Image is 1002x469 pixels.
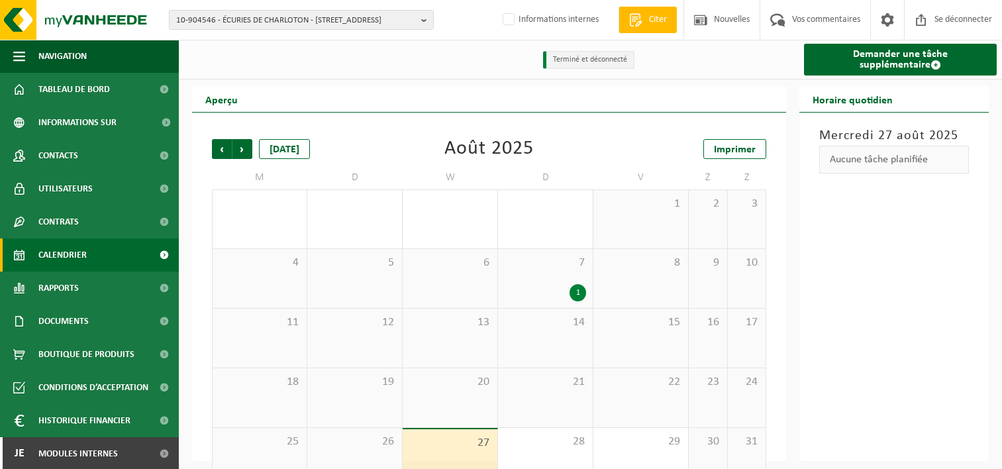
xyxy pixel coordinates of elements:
span: 9 [695,256,721,270]
td: Z [728,166,767,189]
button: 10-904546 - ÉCURIES DE CHARLOTON - [STREET_ADDRESS] [169,10,434,30]
span: Précédent [212,139,232,159]
td: M [212,166,307,189]
span: 27 [409,436,491,450]
span: 25 [219,435,300,449]
span: 1 [600,197,681,211]
span: 13 [409,315,491,330]
span: 21 [505,375,586,390]
span: 31 [734,435,760,449]
span: 2 [695,197,721,211]
span: Utilisateurs [38,172,93,205]
div: [DATE] [259,139,310,159]
span: Tableau de bord [38,73,110,106]
td: D [307,166,403,189]
span: Imprimer [714,144,756,155]
span: 20 [409,375,491,390]
span: 16 [695,315,721,330]
span: 11 [219,315,300,330]
span: 6 [409,256,491,270]
font: Demander une tâche supplémentaire [853,49,948,70]
span: 7 [505,256,586,270]
h2: Horaire quotidien [799,86,906,112]
span: Calendrier [38,238,87,272]
h3: Mercredi 27 août 2025 [819,126,969,146]
span: Conditions d’acceptation [38,371,148,404]
div: Août 2025 [444,139,534,159]
td: V [593,166,689,189]
span: Historique financier [38,404,130,437]
span: 24 [734,375,760,390]
span: 30 [695,435,721,449]
span: 19 [314,375,395,390]
div: 1 [570,284,586,301]
span: 12 [314,315,395,330]
span: 17 [734,315,760,330]
span: Citer [646,13,670,26]
span: 3 [734,197,760,211]
td: W [403,166,498,189]
span: Documents [38,305,89,338]
span: Boutique de produits [38,338,134,371]
span: Contrats [38,205,79,238]
span: 10 [734,256,760,270]
span: 8 [600,256,681,270]
span: 28 [505,435,586,449]
span: Informations sur l’entreprise [38,106,153,139]
span: Contacts [38,139,78,172]
a: Demander une tâche supplémentaire [804,44,997,76]
span: Rapports [38,272,79,305]
span: 4 [219,256,300,270]
div: Aucune tâche planifiée [819,146,969,174]
span: Navigation [38,40,87,73]
span: 5 [314,256,395,270]
li: Terminé et déconnecté [543,51,634,69]
span: 26 [314,435,395,449]
span: 18 [219,375,300,390]
span: Prochain [232,139,252,159]
a: Imprimer [703,139,766,159]
label: Informations internes [500,10,599,30]
span: 15 [600,315,681,330]
span: 29 [600,435,681,449]
span: 10-904546 - ÉCURIES DE CHARLOTON - [STREET_ADDRESS] [176,11,416,30]
td: Z [689,166,728,189]
a: Citer [619,7,677,33]
span: 14 [505,315,586,330]
td: D [498,166,593,189]
span: 22 [600,375,681,390]
h2: Aperçu [192,86,251,112]
span: 23 [695,375,721,390]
